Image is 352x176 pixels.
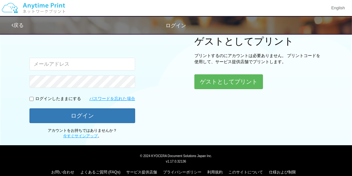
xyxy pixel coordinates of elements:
button: ログイン [29,108,135,123]
span: v1.17.0.32136 [166,159,186,163]
a: お問い合わせ [51,170,74,174]
p: アカウントをお持ちではありませんか？ [29,128,135,139]
h1: ゲストとしてプリント [194,36,323,46]
span: ログイン [166,23,186,28]
span: 。 [63,134,102,138]
a: パスワードを忘れた場合 [89,96,135,102]
button: ゲストとしてプリント [194,74,263,89]
a: 今すぐサインアップ [63,134,98,138]
a: よくあるご質問 (FAQs) [80,170,120,174]
a: 仕様および制限 [269,170,296,174]
a: 戻る [12,22,24,28]
span: © 2024 KYOCERA Document Solutions Japan Inc. [140,154,212,158]
a: サービス提供店舗 [126,170,157,174]
a: 利用規約 [207,170,223,174]
input: メールアドレス [29,58,135,71]
p: ログインしたままにする [35,96,81,102]
a: このサイトについて [228,170,263,174]
a: プライバシーポリシー [163,170,201,174]
p: プリントするのにアカウントは必要ありません。 プリントコードを使用して、サービス提供店舗でプリントします。 [194,53,323,65]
